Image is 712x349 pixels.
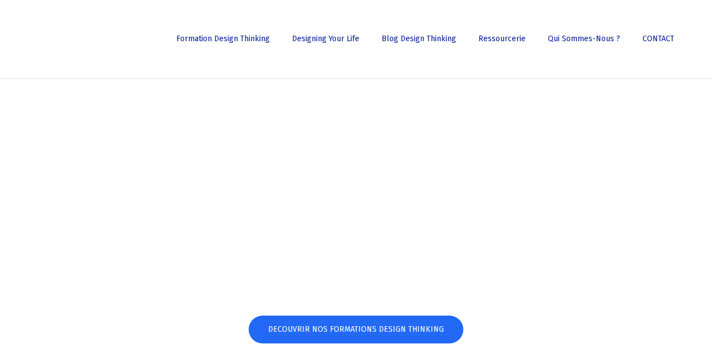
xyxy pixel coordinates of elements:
[376,35,462,43] a: Blog Design Thinking
[542,35,626,43] a: Qui sommes-nous ?
[478,34,526,43] span: Ressourcerie
[548,34,620,43] span: Qui sommes-nous ?
[251,189,547,250] strong: DES PRODUITS DONT LES GENS ONT BESOIN.
[171,35,275,43] a: Formation Design Thinking
[382,34,456,43] span: Blog Design Thinking
[165,158,560,219] span: APPRENEZ À CRÉER
[292,34,359,43] span: Designing Your Life
[642,34,674,43] span: CONTACT
[152,158,441,188] strong: LA VIE EST TROP COURTE !
[16,17,133,61] img: French Future Academy
[286,35,365,43] a: Designing Your Life
[268,324,444,335] span: DECOUVRIR NOS FORMATIONS DESIGN THINKING
[176,34,270,43] span: Formation Design Thinking
[637,35,680,43] a: CONTACT
[473,35,531,43] a: Ressourcerie
[249,316,463,343] a: DECOUVRIR NOS FORMATIONS DESIGN THINKING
